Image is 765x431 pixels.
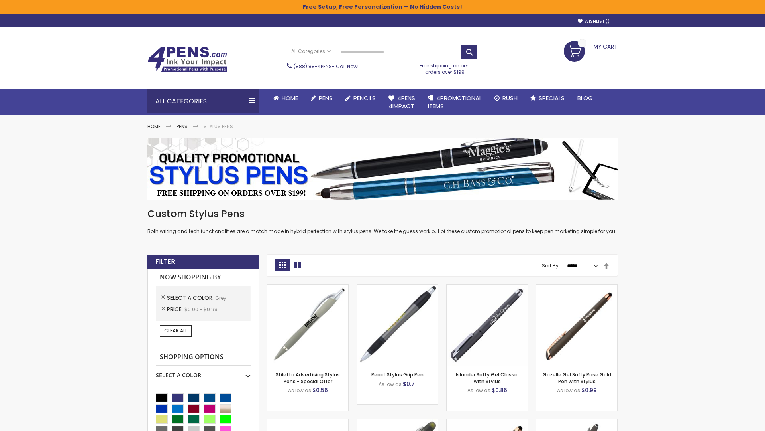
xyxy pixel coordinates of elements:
a: Specials [524,89,571,107]
a: React Stylus Grip Pen [371,371,424,378]
strong: Now Shopping by [156,269,251,286]
a: 4PROMOTIONALITEMS [422,89,488,115]
a: Stiletto Advertising Stylus Pens-Grey [267,284,348,291]
span: Pencils [353,94,376,102]
a: Souvenir® Jalan Highlighter Stylus Pen Combo-Grey [357,419,438,426]
a: Wishlist [578,18,610,24]
span: $0.00 - $9.99 [184,306,218,313]
strong: Grid [275,259,290,271]
strong: Shopping Options [156,349,251,366]
span: Clear All [164,327,187,334]
span: As low as [379,381,402,388]
strong: Stylus Pens [204,123,233,130]
a: Pencils [339,89,382,107]
div: Select A Color [156,366,251,379]
span: Price [167,305,184,313]
a: 4Pens4impact [382,89,422,115]
span: Blog [577,94,593,102]
a: Blog [571,89,599,107]
label: Sort By [542,262,559,269]
span: 4PROMOTIONAL ITEMS [428,94,482,110]
span: All Categories [291,48,331,55]
a: Islander Softy Rose Gold Gel Pen with Stylus-Grey [447,419,528,426]
a: Custom Soft Touch® Metal Pens with Stylus-Grey [536,419,617,426]
a: Pens [177,123,188,130]
span: Pens [319,94,333,102]
a: Gazelle Gel Softy Rose Gold Pen with Stylus-Grey [536,284,617,291]
div: All Categories [147,89,259,113]
span: 4Pens 4impact [388,94,415,110]
span: $0.71 [403,380,417,388]
a: Home [267,89,304,107]
a: Stiletto Advertising Stylus Pens - Special Offer [276,371,340,384]
span: As low as [557,387,580,394]
span: Home [282,94,298,102]
a: Cyber Stylus 0.7mm Fine Point Gel Grip Pen-Grey [267,419,348,426]
a: (888) 88-4PENS [294,63,332,70]
h1: Custom Stylus Pens [147,208,618,220]
span: Rush [502,94,518,102]
a: Home [147,123,161,130]
span: As low as [288,387,311,394]
span: $0.56 [312,386,328,394]
a: Gazelle Gel Softy Rose Gold Pen with Stylus [543,371,611,384]
img: Gazelle Gel Softy Rose Gold Pen with Stylus-Grey [536,285,617,366]
span: - Call Now! [294,63,359,70]
span: Specials [539,94,565,102]
div: Free shipping on pen orders over $199 [412,59,479,75]
img: Stiletto Advertising Stylus Pens-Grey [267,285,348,366]
a: Rush [488,89,524,107]
img: React Stylus Grip Pen-Grey [357,285,438,366]
img: Islander Softy Gel Classic with Stylus-Grey [447,285,528,366]
img: 4Pens Custom Pens and Promotional Products [147,47,227,72]
a: Clear All [160,325,192,336]
a: Islander Softy Gel Classic with Stylus [456,371,518,384]
a: React Stylus Grip Pen-Grey [357,284,438,291]
span: $0.86 [492,386,507,394]
strong: Filter [155,257,175,266]
a: Islander Softy Gel Classic with Stylus-Grey [447,284,528,291]
span: Grey [215,295,226,301]
a: All Categories [287,45,335,58]
a: Pens [304,89,339,107]
span: Select A Color [167,294,215,302]
span: $0.99 [581,386,597,394]
div: Both writing and tech functionalities are a match made in hybrid perfection with stylus pens. We ... [147,208,618,235]
img: Stylus Pens [147,138,618,200]
span: As low as [467,387,490,394]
